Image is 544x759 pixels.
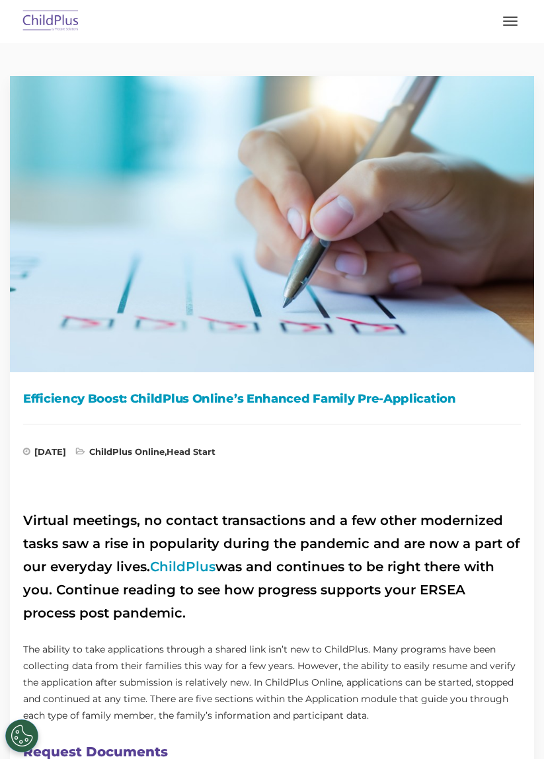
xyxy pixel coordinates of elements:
[89,446,165,457] a: ChildPlus Online
[23,641,521,724] p: The ability to take applications through a shared link isn’t new to ChildPlus. Many programs have...
[20,6,82,37] img: ChildPlus by Procare Solutions
[23,509,521,625] h2: Virtual meetings, no contact transactions and a few other modernized tasks saw a rise in populari...
[23,389,521,409] h1: Efficiency Boost: ChildPlus Online’s Enhanced Family Pre-Application
[76,448,215,461] span: ,
[167,446,215,457] a: Head Start
[5,719,38,752] button: Cookies Settings
[23,448,66,461] span: [DATE]
[150,559,215,575] a: ChildPlus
